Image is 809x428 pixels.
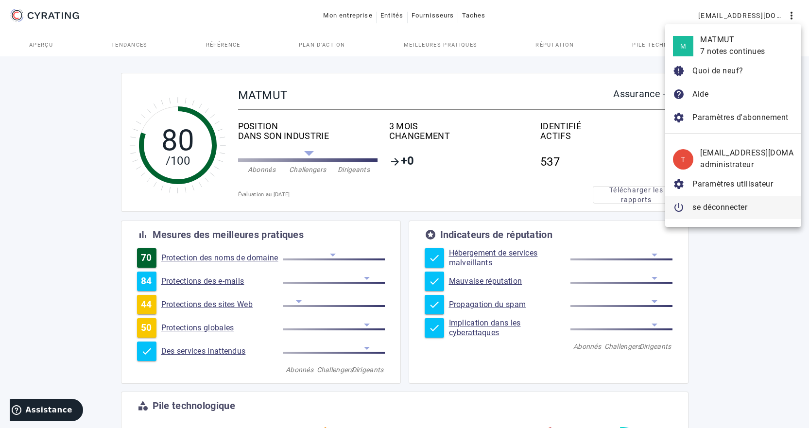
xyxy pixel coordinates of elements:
font: Paramètres utilisateur [692,179,773,188]
font: M [680,42,686,50]
font: se déconnecter [692,203,747,212]
mat-icon: new_releases [673,65,685,77]
font: Quoi de neuf? [692,66,743,75]
font: Paramètres d'abonnement [692,113,789,122]
font: administrateur [700,160,754,169]
mat-icon: power_settings_new [673,202,685,213]
mat-icon: help [673,88,685,100]
mat-icon: settings [673,178,685,190]
mat-icon: settings [673,112,685,123]
font: T [681,155,685,163]
font: MATMUT [700,35,734,44]
iframe: Ouvre un widget dans lequel vous pouvez trouver plus d'informations [10,399,83,423]
font: Aide [692,89,708,99]
font: 7 notes continues [700,47,765,56]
